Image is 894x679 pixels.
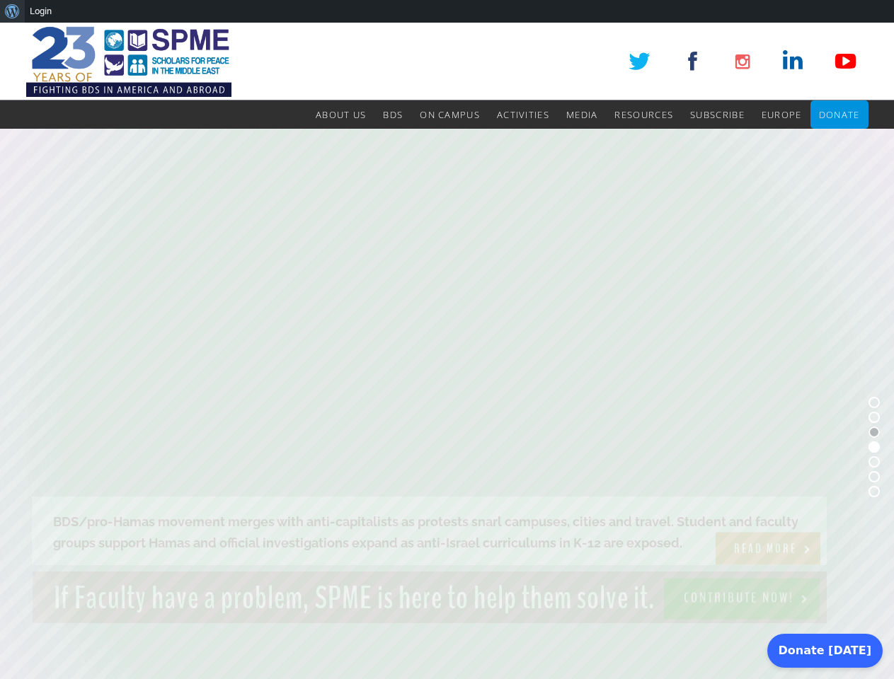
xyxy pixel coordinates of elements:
[762,108,802,121] span: Europe
[420,100,480,129] a: On Campus
[383,100,403,129] a: BDS
[497,100,549,129] a: Activities
[26,23,231,100] img: SPME
[690,108,745,121] span: Subscribe
[762,100,802,129] a: Europe
[819,108,860,121] span: Donate
[819,100,860,129] a: Donate
[497,108,549,121] span: Activities
[566,100,598,129] a: Media
[690,100,745,129] a: Subscribe
[614,100,673,129] a: Resources
[614,108,673,121] span: Resources
[316,100,366,129] a: About Us
[383,108,403,121] span: BDS
[420,108,480,121] span: On Campus
[566,108,598,121] span: Media
[316,108,366,121] span: About Us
